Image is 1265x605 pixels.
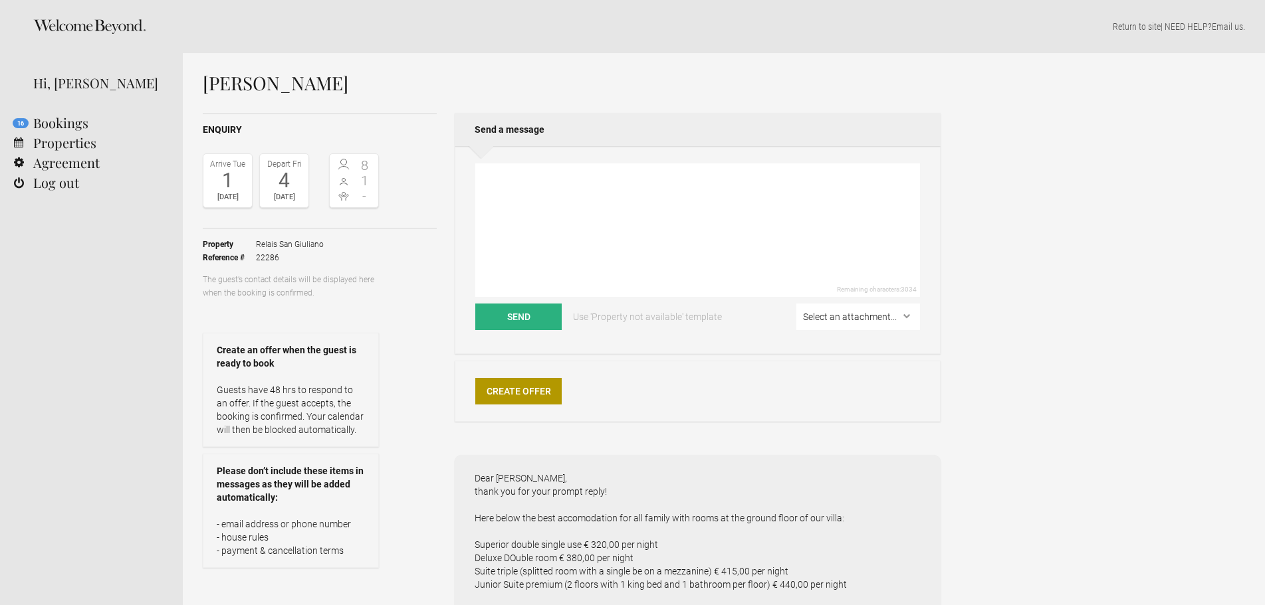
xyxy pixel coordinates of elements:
div: 1 [207,171,249,191]
a: Use 'Property not available' template [564,303,731,330]
h2: Send a message [455,113,941,146]
div: Depart Fri [263,157,305,171]
div: [DATE] [263,191,305,204]
a: Create Offer [475,378,562,404]
strong: Reference # [203,251,256,264]
span: 1 [354,174,376,187]
span: - [354,189,376,203]
a: Return to site [1113,21,1161,32]
a: Email us [1212,21,1243,32]
p: - email address or phone number - house rules - payment & cancellation terms [217,517,365,557]
strong: Please don’t include these items in messages as they will be added automatically: [217,464,365,504]
p: | NEED HELP? . [203,20,1245,33]
button: Send [475,303,562,330]
p: The guest’s contact details will be displayed here when the booking is confirmed. [203,273,379,300]
span: 8 [354,159,376,172]
span: 22286 [256,251,324,264]
h1: [PERSON_NAME] [203,73,941,93]
flynt-notification-badge: 16 [13,118,29,128]
div: Arrive Tue [207,157,249,171]
strong: Create an offer when the guest is ready to book [217,343,365,370]
span: Relais San Giuliano [256,238,324,251]
strong: Property [203,238,256,251]
h2: Enquiry [203,123,437,137]
div: 4 [263,171,305,191]
p: Guests have 48 hrs to respond to an offer. If the guest accepts, the booking is confirmed. Your c... [217,383,365,436]
div: Hi, [PERSON_NAME] [33,73,163,93]
div: [DATE] [207,191,249,204]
